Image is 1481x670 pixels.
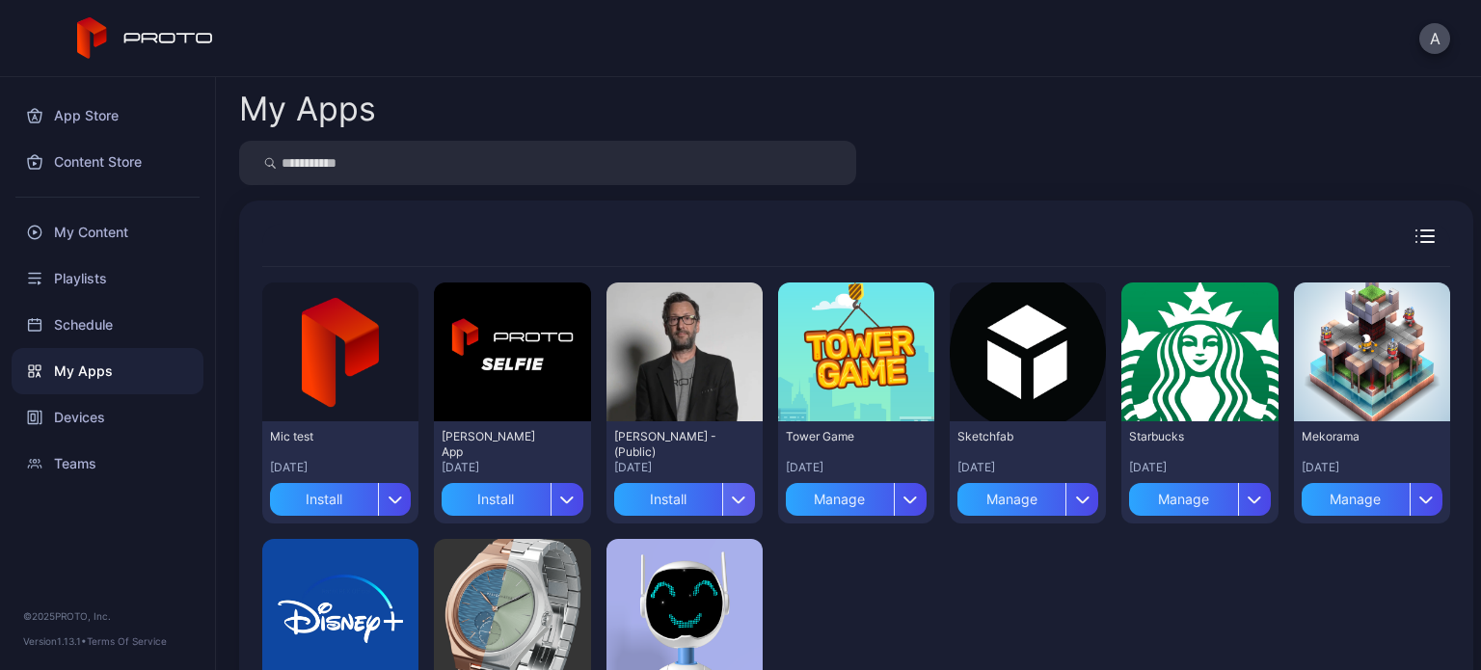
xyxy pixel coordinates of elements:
[957,483,1065,516] div: Manage
[614,460,755,475] div: [DATE]
[12,348,203,394] a: My Apps
[87,635,167,647] a: Terms Of Service
[786,483,894,516] div: Manage
[270,460,411,475] div: [DATE]
[270,429,376,444] div: Mic test
[23,608,192,624] div: © 2025 PROTO, Inc.
[442,483,550,516] div: Install
[1129,475,1270,516] button: Manage
[12,441,203,487] a: Teams
[786,429,892,444] div: Tower Game
[614,475,755,516] button: Install
[614,429,720,460] div: David N Persona - (Public)
[12,93,203,139] a: App Store
[23,635,87,647] span: Version 1.13.1 •
[1302,429,1408,444] div: Mekorama
[12,302,203,348] a: Schedule
[12,394,203,441] a: Devices
[442,460,582,475] div: [DATE]
[12,209,203,255] a: My Content
[786,475,927,516] button: Manage
[442,429,548,460] div: David Selfie App
[957,460,1098,475] div: [DATE]
[614,483,722,516] div: Install
[957,475,1098,516] button: Manage
[786,460,927,475] div: [DATE]
[1302,483,1410,516] div: Manage
[957,429,1064,444] div: Sketchfab
[12,139,203,185] a: Content Store
[270,475,411,516] button: Install
[1419,23,1450,54] button: A
[1129,483,1237,516] div: Manage
[1129,460,1270,475] div: [DATE]
[12,255,203,302] a: Playlists
[270,483,378,516] div: Install
[1302,475,1442,516] button: Manage
[239,93,376,125] div: My Apps
[1129,429,1235,444] div: Starbucks
[1302,460,1442,475] div: [DATE]
[442,475,582,516] button: Install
